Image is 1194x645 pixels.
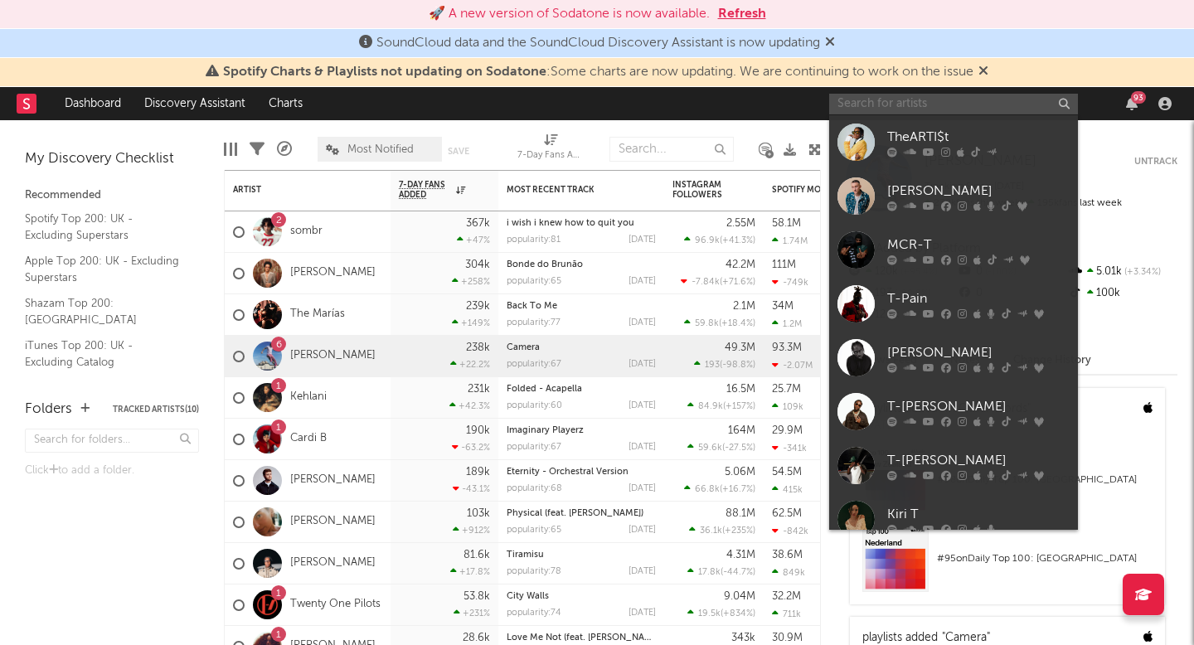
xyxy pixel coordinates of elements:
[507,360,561,369] div: popularity: 67
[725,342,755,353] div: 49.3M
[629,360,656,369] div: [DATE]
[731,633,755,643] div: 343k
[507,260,656,269] div: Bonde do Brunão
[694,359,755,370] div: ( )
[450,566,490,577] div: +17.8 %
[113,405,199,414] button: Tracked Artists(10)
[724,591,755,602] div: 9.04M
[772,342,802,353] div: 93.3M
[507,509,656,518] div: Physical (feat. Troye Sivan)
[1126,97,1138,110] button: 93
[466,467,490,478] div: 189k
[684,235,755,245] div: ( )
[772,425,803,436] div: 29.9M
[829,492,1078,546] a: Kiri T
[772,508,802,519] div: 62.5M
[507,343,656,352] div: Camera
[347,144,414,155] span: Most Notified
[629,235,656,245] div: [DATE]
[829,223,1078,277] a: MCR-T
[609,137,734,162] input: Search...
[726,402,753,411] span: +157 %
[681,276,755,287] div: ( )
[53,87,133,120] a: Dashboard
[290,556,376,570] a: [PERSON_NAME]
[692,278,720,287] span: -7.84k
[887,450,1070,470] div: T-[PERSON_NAME]
[772,633,803,643] div: 30.9M
[684,483,755,494] div: ( )
[698,402,723,411] span: 84.9k
[450,359,490,370] div: +22.2 %
[1134,153,1177,170] button: Untrack
[726,218,755,229] div: 2.55M
[25,210,182,244] a: Spotify Top 200: UK - Excluding Superstars
[507,592,549,601] a: City Walls
[507,443,561,452] div: popularity: 67
[257,87,314,120] a: Charts
[507,277,561,286] div: popularity: 65
[829,169,1078,223] a: [PERSON_NAME]
[1122,268,1161,277] span: +3.34 %
[507,633,656,643] div: Love Me Not (feat. Rex Orange County)
[772,360,813,371] div: -2.07M
[133,87,257,120] a: Discovery Assistant
[695,236,720,245] span: 96.9k
[722,361,753,370] span: -98.8 %
[290,225,323,239] a: sombr
[507,219,634,228] a: i wish i knew how to quit you
[726,550,755,560] div: 4.31M
[507,426,656,435] div: Imaginary Playerz
[507,185,631,195] div: Most Recent Track
[887,342,1070,362] div: [PERSON_NAME]
[507,468,629,477] a: Eternity - Orchestral Version
[772,318,802,329] div: 1.2M
[464,591,490,602] div: 53.8k
[772,235,808,246] div: 1.74M
[629,526,656,535] div: [DATE]
[467,508,490,519] div: 103k
[850,526,1165,604] a: #95onDaily Top 100: [GEOGRAPHIC_DATA]
[290,598,381,612] a: Twenty One Pilots
[629,401,656,410] div: [DATE]
[507,219,656,228] div: i wish i knew how to quit you
[1067,261,1177,283] div: 5.01k
[25,149,199,169] div: My Discovery Checklist
[452,318,490,328] div: +149 %
[772,401,803,412] div: 109k
[376,36,820,50] span: SoundCloud data and the SoundCloud Discovery Assistant is now updating
[466,342,490,353] div: 238k
[772,218,801,229] div: 58.1M
[290,308,345,322] a: The Marías
[290,349,376,363] a: [PERSON_NAME]
[825,36,835,50] span: Dismiss
[507,343,540,352] a: Camera
[290,473,376,487] a: [PERSON_NAME]
[223,65,973,79] span: : Some charts are now updating. We are continuing to work on the issue
[290,515,376,529] a: [PERSON_NAME]
[829,277,1078,331] a: T-Pain
[453,525,490,536] div: +912 %
[25,294,182,328] a: Shazam Top 200: [GEOGRAPHIC_DATA]
[772,567,805,578] div: 849k
[517,146,584,166] div: 7-Day Fans Added (7-Day Fans Added)
[468,384,490,395] div: 231k
[695,485,720,494] span: 66.8k
[829,115,1078,169] a: TheARTI$t
[698,444,722,453] span: 59.6k
[705,361,720,370] span: 193
[722,278,753,287] span: +71.6 %
[887,235,1070,255] div: MCR-T
[887,181,1070,201] div: [PERSON_NAME]
[507,609,561,618] div: popularity: 74
[772,484,803,495] div: 415k
[507,260,583,269] a: Bonde do Brunão
[399,180,452,200] span: 7-Day Fans Added
[25,461,199,481] div: Click to add a folder.
[463,633,490,643] div: 28.6k
[507,468,656,477] div: Eternity - Orchestral Version
[887,127,1070,147] div: TheARTI$t
[465,259,490,270] div: 304k
[695,319,719,328] span: 59.8k
[772,384,801,395] div: 25.7M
